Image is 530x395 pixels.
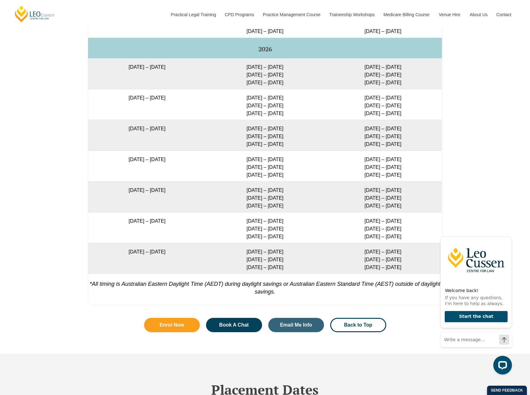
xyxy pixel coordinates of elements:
td: [DATE] – [DATE] [DATE] – [DATE] [DATE] – [DATE] [206,243,324,274]
span: Back to Top [344,323,372,328]
td: [DATE] – [DATE] [88,181,206,212]
td: [DATE] – [DATE] [88,212,206,243]
a: Book A Chat [206,318,262,332]
iframe: LiveChat chat widget [435,225,514,379]
a: Back to Top [330,318,386,332]
a: About Us [465,1,492,28]
td: [DATE] – [DATE] [DATE] – [DATE] [DATE] – [DATE] [206,181,324,212]
p: *All timing is Australian Eastern Daylight Time (AEDT) during daylight savings or Australian East... [88,274,442,296]
a: CPD Programs [220,1,258,28]
td: [DATE] – [DATE] [DATE] – [DATE] [DATE] – [DATE] [206,120,324,151]
a: Venue Hire [434,1,465,28]
a: Enrol Now [144,318,200,332]
a: Traineeship Workshops [325,1,379,28]
td: [DATE] – [DATE] [88,243,206,274]
a: Practical Legal Training [166,1,220,28]
td: [DATE] – [DATE] [DATE] – [DATE] [DATE] – [DATE] [324,151,442,181]
td: [DATE] – [DATE] [DATE] – [DATE] [DATE] – [DATE] [206,89,324,120]
span: Enrol Now [160,323,184,328]
td: [DATE] – [DATE] [88,120,206,151]
td: [DATE] – [DATE] [DATE] – [DATE] [DATE] – [DATE] [206,151,324,181]
td: [DATE] – [DATE] [DATE] – [DATE] [DATE] – [DATE] [206,58,324,89]
a: Medicare Billing Course [379,1,434,28]
h5: 2026 [91,46,439,53]
td: [DATE] – [DATE] [DATE] – [DATE] [DATE] – [DATE] [324,58,442,89]
td: [DATE] – [DATE] [DATE] – [DATE] [DATE] – [DATE] [324,89,442,120]
td: [DATE] – [DATE] [DATE] – [DATE] [DATE] – [DATE] [324,120,442,151]
td: [DATE] – [DATE] [88,58,206,89]
span: Email Me Info [280,323,312,328]
a: Contact [492,1,516,28]
a: [PERSON_NAME] Centre for Law [14,5,55,23]
td: [DATE] – [DATE] [88,89,206,120]
td: [DATE] – [DATE] [DATE] – [DATE] [DATE] – [DATE] [206,212,324,243]
span: Book A Chat [219,323,249,328]
a: Email Me Info [268,318,324,332]
td: [DATE] – [DATE] [DATE] – [DATE] [DATE] – [DATE] [324,243,442,274]
a: Practice Management Course [258,1,325,28]
td: [DATE] – [DATE] [DATE] – [DATE] [DATE] – [DATE] [324,181,442,212]
td: [DATE] – [DATE] [DATE] – [DATE] [DATE] – [DATE] [324,212,442,243]
td: [DATE] – [DATE] [88,151,206,181]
